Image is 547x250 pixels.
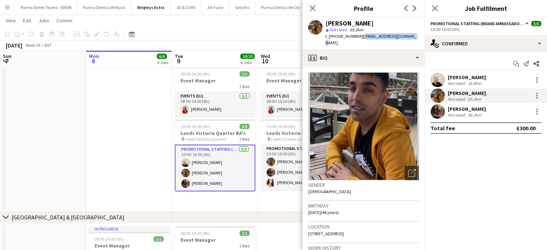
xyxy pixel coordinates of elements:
[255,0,307,14] button: Purina Denta Life City
[261,67,341,117] app-job-card: 08:00-16:00 (8h)1/1Event Manager1 RoleEvents (DJ)1/108:00-16:00 (8h)[PERSON_NAME]
[466,112,483,118] div: 58.3km
[302,4,425,13] h3: Profile
[405,166,419,180] div: Open photos pop-in
[425,35,547,52] div: Confirmed
[266,124,296,129] span: 10:00-16:00 (6h)
[175,67,255,117] app-job-card: 08:00-16:00 (8h)1/1Event Manager1 RoleEvents (DJ)1/108:00-16:00 (8h)[PERSON_NAME]
[185,136,226,142] span: Leeds Victoria Quarter
[154,236,164,242] span: 1/1
[239,84,250,89] span: 1 Role
[448,112,466,118] div: Not rated
[261,130,341,136] h3: Leeds Victoria Quarter BA's
[325,33,416,45] span: | [EMAIL_ADDRESS][DOMAIN_NAME]
[531,21,541,26] span: 3/3
[174,57,183,65] span: 9
[430,21,530,26] button: Promotional Staffing (Brand Ambassadors)
[181,231,210,236] span: 08:00-16:00 (8h)
[325,20,374,27] div: [PERSON_NAME]
[266,71,296,77] span: 08:00-16:00 (8h)
[15,0,77,14] button: Purina Street Teams - 00008
[260,57,270,65] span: 10
[261,53,270,59] span: Wed
[175,119,255,191] app-job-card: 10:00-16:00 (6h)3/3Leeds Victoria Quarter BA's Leeds Victoria Quarter1 RolePromotional Staffing (...
[175,77,255,84] h3: Event Manager
[157,54,167,59] span: 6/6
[241,60,254,65] div: 6 Jobs
[89,242,169,249] h3: Event Manager
[54,16,76,25] a: Comms
[6,42,22,49] div: [DATE]
[175,130,255,136] h3: Leeds Victoria Quarter BA's
[229,0,255,14] button: Smyths
[181,124,210,129] span: 10:00-16:00 (6h)
[89,53,99,59] span: Mon
[6,17,16,24] span: View
[308,223,419,230] h3: Location
[448,106,486,112] div: [PERSON_NAME]
[20,16,34,25] a: Edit
[466,96,483,102] div: 65.3km
[308,189,351,194] span: [DEMOGRAPHIC_DATA]
[175,53,183,59] span: Tue
[261,77,341,84] h3: Event Manager
[202,0,229,14] button: Art Fund
[3,16,19,25] a: View
[308,203,419,209] h3: Birthday
[308,72,419,180] img: Crew avatar or photo
[131,0,170,14] button: Wrigleys Extra
[239,136,250,142] span: 1 Role
[261,92,341,117] app-card-role: Events (DJ)1/108:00-16:00 (8h)[PERSON_NAME]
[24,42,42,48] span: Week 36
[175,92,255,117] app-card-role: Events (DJ)1/108:00-16:00 (8h)[PERSON_NAME]
[89,226,169,232] div: In progress
[157,60,168,65] div: 4 Jobs
[308,182,419,188] h3: Gender
[448,90,486,96] div: [PERSON_NAME]
[240,231,250,236] span: 1/1
[77,0,131,14] button: Purina Denta Life Rural
[261,119,341,190] app-job-card: 10:00-16:00 (6h)3/3Leeds Victoria Quarter BA's Leeds Victoria Quarter1 RolePromotional Staffing (...
[516,124,535,132] div: £300.00
[240,54,255,59] span: 10/10
[175,237,255,243] h3: Event Manager
[181,71,210,77] span: 08:00-16:00 (8h)
[38,17,49,24] span: Jobs
[261,145,341,190] app-card-role: Promotional Staffing (Brand Ambassadors)3/310:00-16:00 (6h)[PERSON_NAME][PERSON_NAME][PERSON_NAME]
[330,27,347,32] span: Not rated
[240,71,250,77] span: 1/1
[12,214,124,221] div: [GEOGRAPHIC_DATA] & [GEOGRAPHIC_DATA]
[325,33,363,39] span: t. [PHONE_NUMBER]
[308,231,344,236] span: [STREET_ADDRESS]
[2,57,12,65] span: 7
[88,57,99,65] span: 8
[23,17,31,24] span: Edit
[448,74,486,81] div: [PERSON_NAME]
[239,243,250,249] span: 1 Role
[175,145,255,191] app-card-role: Promotional Staffing (Brand Ambassadors)3/310:00-16:00 (6h)[PERSON_NAME][PERSON_NAME][PERSON_NAME]
[95,236,124,242] span: 08:00-16:00 (8h)
[430,21,524,26] span: Promotional Staffing (Brand Ambassadors)
[430,124,455,132] div: Total fee
[425,4,547,13] h3: Job Fulfilment
[348,27,365,32] span: 65.3km
[170,0,202,14] button: JD & COKE
[240,124,250,129] span: 3/3
[56,17,73,24] span: Comms
[302,49,425,67] div: Bio
[271,136,312,142] span: Leeds Victoria Quarter
[36,16,52,25] a: Jobs
[448,81,466,86] div: Not rated
[308,210,339,215] span: [DATE] (44 years)
[466,81,483,86] div: 34.8km
[3,53,12,59] span: Sun
[45,42,52,48] div: BST
[430,27,541,32] div: 10:00-16:00 (6h)
[448,96,466,102] div: Not rated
